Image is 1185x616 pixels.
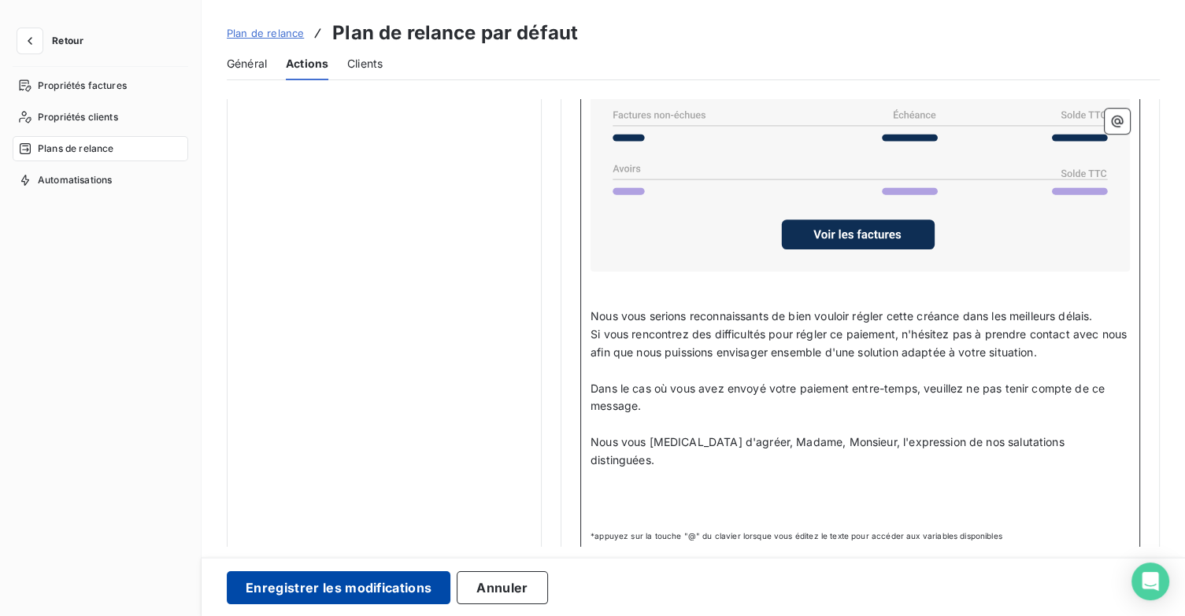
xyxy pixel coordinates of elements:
[13,73,188,98] a: Propriétés factures
[13,168,188,193] a: Automatisations
[591,435,1068,467] span: Nous vous [MEDICAL_DATA] d'agréer, Madame, Monsieur, l'expression de nos salutations distinguées.
[457,571,547,604] button: Annuler
[591,309,1092,323] span: Nous vous serions reconnaissants de bien vouloir régler cette créance dans les meilleurs délais.
[347,56,383,72] span: Clients
[52,36,83,46] span: Retour
[591,327,1130,359] span: Si vous rencontrez des difficultés pour régler ce paiement, n'hésitez pas à prendre contact avec ...
[591,530,1130,542] span: *appuyez sur la touche "@" du clavier lorsque vous éditez le texte pour accéder aux variables dis...
[227,25,304,41] a: Plan de relance
[227,56,267,72] span: Général
[1131,563,1169,600] div: Open Intercom Messenger
[38,173,112,187] span: Automatisations
[227,571,450,604] button: Enregistrer les modifications
[13,136,188,161] a: Plans de relance
[591,382,1108,413] span: Dans le cas où vous avez envoyé votre paiement entre-temps, veuillez ne pas tenir compte de ce me...
[286,56,328,72] span: Actions
[13,105,188,130] a: Propriétés clients
[38,110,118,124] span: Propriétés clients
[38,79,127,93] span: Propriétés factures
[38,142,113,156] span: Plans de relance
[227,27,304,39] span: Plan de relance
[13,28,96,53] button: Retour
[332,19,578,47] h3: Plan de relance par défaut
